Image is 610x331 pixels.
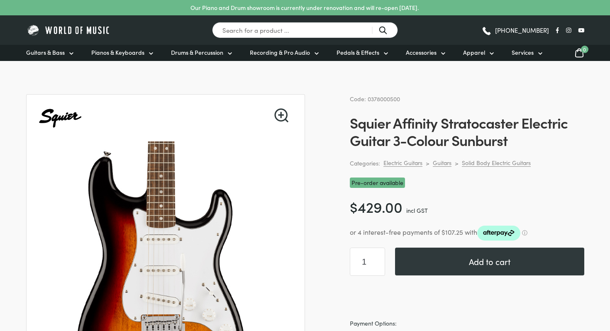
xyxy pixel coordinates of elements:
a: Electric Guitars [383,159,422,167]
button: Add to cart [395,248,584,275]
iframe: PayPal [350,286,584,309]
span: Recording & Pro Audio [250,48,310,57]
a: Solid Body Electric Guitars [462,159,531,167]
span: Services [512,48,534,57]
a: [PHONE_NUMBER] [481,24,549,37]
span: Guitars & Bass [26,48,65,57]
span: Accessories [406,48,437,57]
img: Squier [37,95,84,142]
span: Apparel [463,48,485,57]
span: Pianos & Keyboards [91,48,144,57]
h1: Squier Affinity Stratocaster Electric Guitar 3-Colour Sunburst [350,114,584,148]
div: > [455,159,459,167]
span: Categories: [350,158,380,168]
iframe: Chat with our support team [490,240,610,331]
input: Search for a product ... [212,22,398,38]
bdi: 429.00 [350,196,403,217]
span: Payment Options: [350,319,584,328]
span: Pedals & Effects [337,48,379,57]
span: Drums & Percussion [171,48,223,57]
span: $ [350,196,358,217]
a: Guitars [433,159,451,167]
a: View full-screen image gallery [274,108,288,122]
span: Pre-order available [350,178,405,188]
img: World of Music [26,24,111,37]
span: [PHONE_NUMBER] [495,27,549,33]
input: Product quantity [350,248,385,276]
span: incl GST [406,206,428,214]
p: Our Piano and Drum showroom is currently under renovation and will re-open [DATE]. [190,3,419,12]
span: Code: 0378000500 [350,95,400,103]
span: 0 [581,46,588,53]
div: > [426,159,429,167]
